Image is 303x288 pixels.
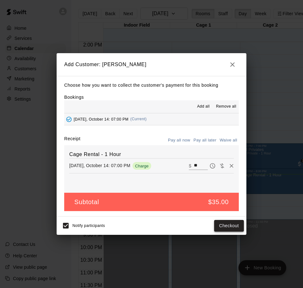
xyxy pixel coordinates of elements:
span: (Current) [130,117,147,121]
label: Receipt [64,135,80,145]
button: Waive all [218,135,239,145]
span: Waive payment [217,163,227,168]
button: Added - Collect Payment [64,115,74,124]
p: Choose how you want to collect the customer's payment for this booking [64,81,239,89]
span: Pay later [208,163,217,168]
button: Remove all [213,102,239,112]
h5: Subtotal [74,198,99,206]
span: [DATE], October 14: 07:00 PM [74,117,128,121]
span: Notify participants [72,224,105,228]
h5: $35.00 [208,198,229,206]
h6: Cage Rental - 1 Hour [69,150,234,159]
label: Bookings [64,95,84,100]
span: Add all [197,103,210,110]
button: Added - Collect Payment[DATE], October 14: 07:00 PM(Current) [64,113,239,125]
p: [DATE], October 14: 07:00 PM [69,162,130,169]
span: Remove all [216,103,236,110]
span: Charge [133,164,151,168]
button: Remove [227,161,236,171]
p: $ [189,163,191,169]
button: Pay all later [192,135,218,145]
button: Checkout [214,220,244,232]
h2: Add Customer: [PERSON_NAME] [57,53,246,76]
button: Add all [193,102,213,112]
button: Pay all now [166,135,192,145]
